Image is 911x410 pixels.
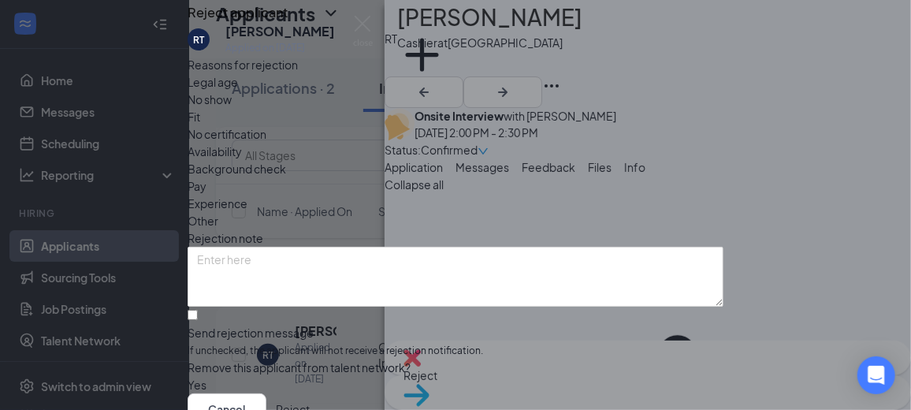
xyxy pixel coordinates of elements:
[188,360,411,375] span: Remove this applicant from talent network?
[188,125,266,143] span: No certification
[188,73,238,91] span: Legal age
[225,40,335,56] div: Applied on [DATE]
[188,344,723,359] span: If unchecked, the applicant will not receive a rejection notification.
[188,212,218,229] span: Other
[188,160,286,177] span: Background check
[188,195,247,212] span: Experience
[193,33,204,47] div: RT
[188,108,200,125] span: Fit
[188,2,288,23] h3: Reject applicant
[188,376,206,393] span: Yes
[857,356,895,394] div: Open Intercom Messenger
[188,310,198,320] input: Send rejection messageIf unchecked, the applicant will not receive a rejection notification.
[188,58,298,72] span: Reasons for rejection
[188,177,206,195] span: Pay
[188,143,242,160] span: Availability
[188,91,232,108] span: No show
[188,325,723,341] div: Send rejection message
[188,231,263,245] span: Rejection note
[225,23,335,40] h5: [PERSON_NAME]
